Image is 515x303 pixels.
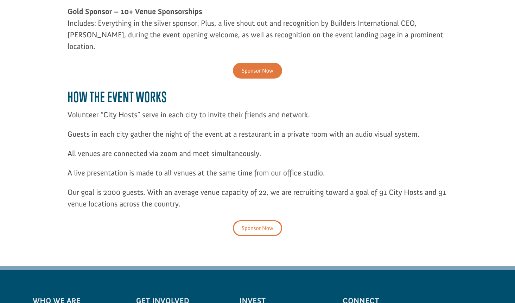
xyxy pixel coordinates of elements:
[233,220,282,236] a: Sponsor Now
[100,14,131,27] button: Donate
[68,128,447,148] p: Guests in each city gather the night of the event at a restaurant in a private room with an audio...
[68,6,447,52] p: Includes: Everything in the silver sponsor. Plus, a live shout out and recognition by Builders In...
[233,63,282,79] a: Sponsor Now
[68,167,447,186] p: A live presentation is made to all venues at the same time from our office studio.
[13,28,18,33] img: US.png
[13,7,97,21] div: Praise Center Assembly of [DEMOGRAPHIC_DATA] donated $154
[19,28,97,33] span: [GEOGRAPHIC_DATA] , [GEOGRAPHIC_DATA]
[17,21,115,27] strong: Project Rescue: [GEOGRAPHIC_DATA] Safe House
[13,22,97,27] div: to
[68,7,202,16] strong: Gold Sponsor – 10+ Venue Sponsorships
[68,89,447,109] h3: How the event works
[68,148,447,167] p: All venues are connected via zoom and meet simultaneously.
[68,186,447,210] p: Our goal is 2000 guests. With an average venue capacity of 22, we are recruiting toward a goal of...
[68,109,447,128] p: Volunteer “City Hosts” serve in each city to invite their friends and network.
